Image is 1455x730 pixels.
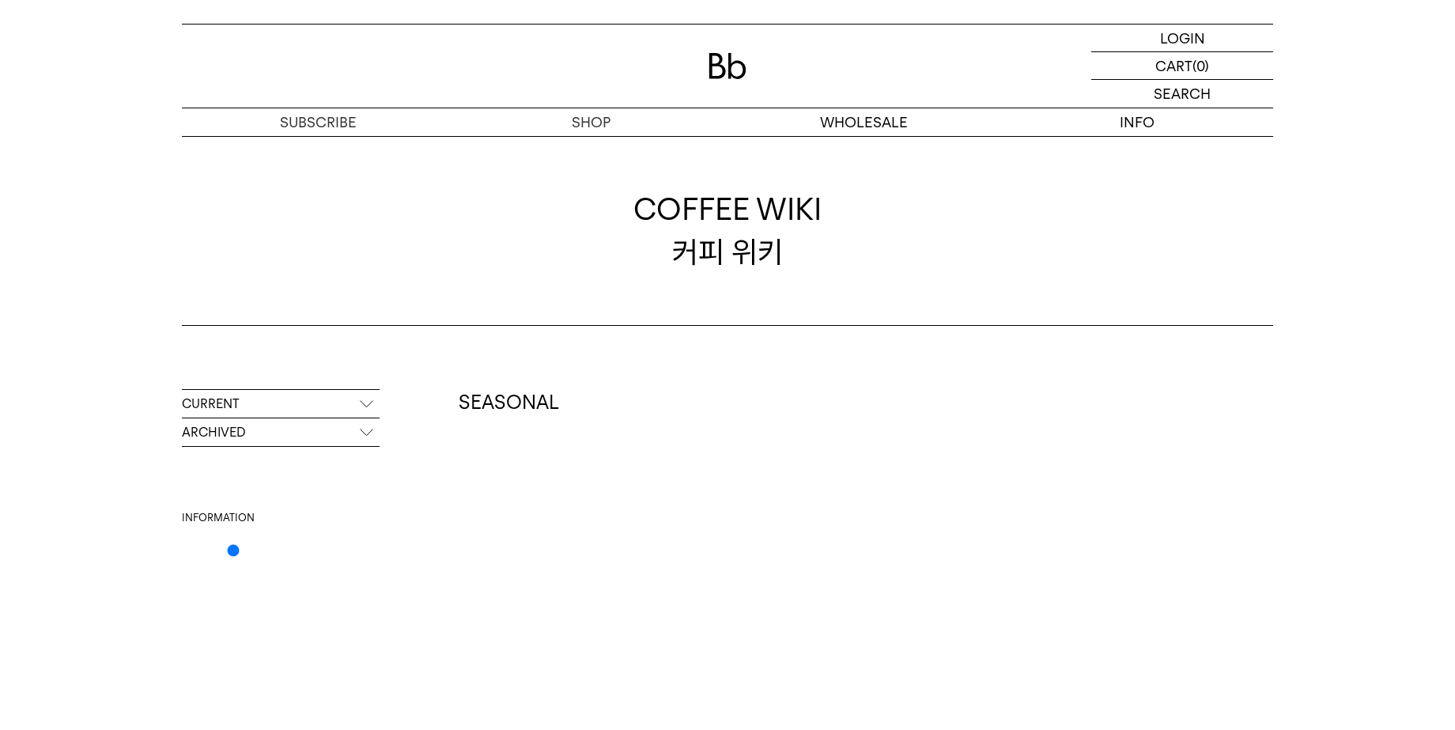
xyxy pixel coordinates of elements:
[633,188,822,230] span: COFFEE WIKI
[182,418,380,447] p: ARCHIVED
[182,510,380,526] div: INFORMATION
[1155,52,1192,79] p: CART
[1091,25,1273,52] a: LOGIN
[1192,52,1209,79] p: (0)
[182,390,380,418] p: CURRENT
[709,53,746,79] img: 로고
[459,389,1273,416] h2: SEASONAL
[1154,80,1211,108] p: SEARCH
[1091,52,1273,80] a: CART (0)
[633,188,822,272] div: 커피 위키
[727,108,1000,136] p: WHOLESALE
[1000,108,1273,136] p: INFO
[455,108,727,136] a: SHOP
[182,108,455,136] a: SUBSCRIBE
[1160,25,1205,51] p: LOGIN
